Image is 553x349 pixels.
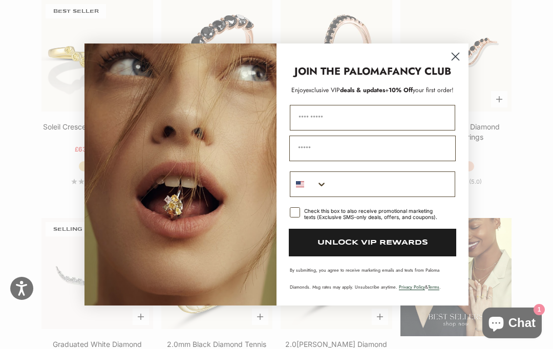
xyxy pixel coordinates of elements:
[290,105,455,130] input: First Name
[389,85,413,95] span: 10% Off
[289,229,456,256] button: UNLOCK VIP REWARDS
[428,283,439,290] a: Terms
[446,48,464,66] button: Close dialog
[306,85,385,95] span: deals & updates
[304,208,443,220] div: Check this box to also receive promotional marketing texts (Exclusive SMS-only deals, offers, and...
[385,85,454,95] span: + your first order!
[399,283,441,290] span: & .
[84,43,276,306] img: Loading...
[296,180,304,188] img: United States
[289,136,456,161] input: Email
[290,172,327,197] button: Search Countries
[290,267,455,290] p: By submitting, you agree to receive marketing emails and texts from Paloma Diamonds. Msg rates ma...
[387,64,451,79] strong: FANCY CLUB
[291,85,306,95] span: Enjoy
[399,283,425,290] a: Privacy Policy
[306,85,340,95] span: exclusive VIP
[294,64,387,79] strong: JOIN THE PALOMA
